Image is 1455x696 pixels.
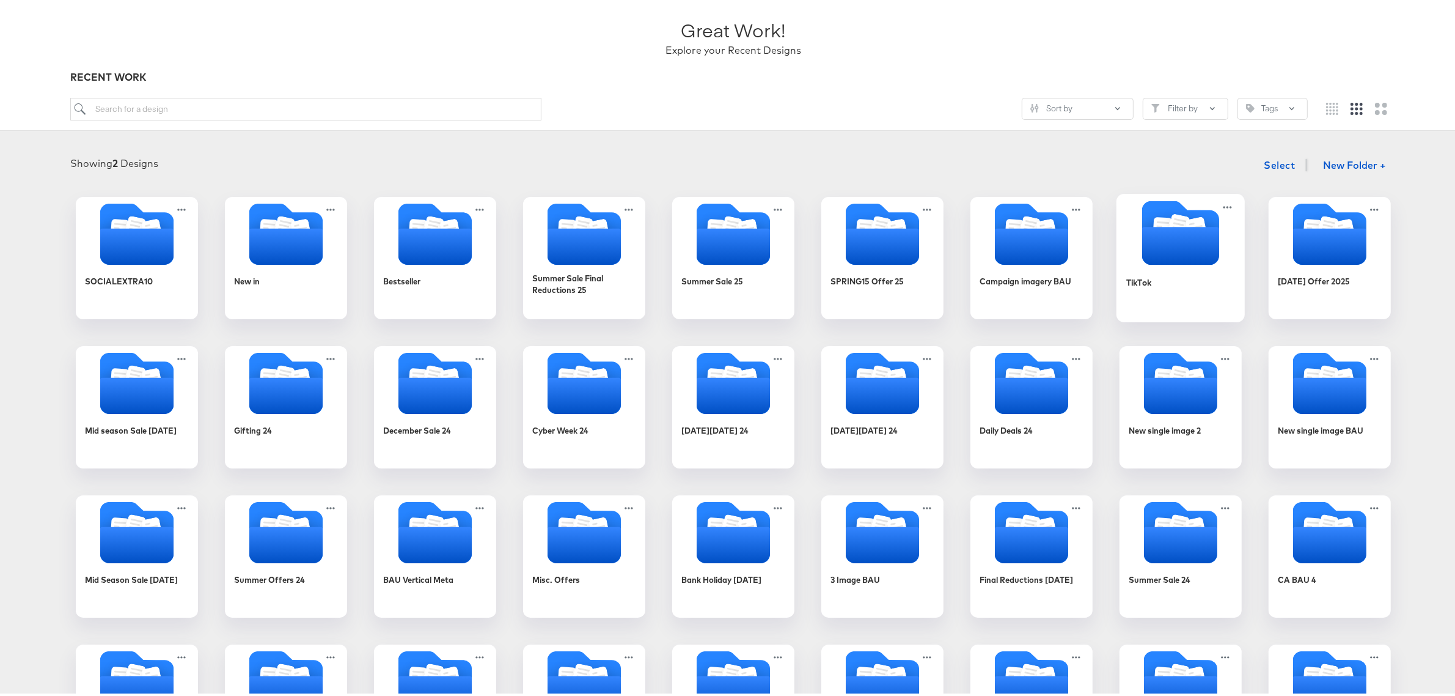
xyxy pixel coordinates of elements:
[970,201,1093,262] svg: Folder
[234,571,305,583] div: Summer Offers 24
[76,201,198,262] svg: Folder
[821,350,944,411] svg: Folder
[374,201,496,262] svg: Folder
[1269,194,1391,316] div: [DATE] Offer 2025
[1129,422,1201,434] div: New single image 2
[1120,343,1242,465] div: New single image 2
[234,422,272,434] div: Gifting 24
[225,343,347,465] div: Gifting 24
[1351,100,1363,112] svg: Medium grid
[383,571,453,583] div: BAU Vertical Meta
[821,499,944,560] svg: Folder
[1237,95,1308,117] button: TagTags
[85,571,178,583] div: Mid Season Sale [DATE]
[383,422,451,434] div: December Sale 24
[830,273,904,284] div: SPRING15 Offer 25
[1129,571,1190,583] div: Summer Sale 24
[821,201,944,262] svg: Folder
[1126,273,1152,285] div: TikTok
[821,492,944,615] div: 3 Image BAU
[1269,492,1391,615] div: CA BAU 4
[532,571,580,583] div: Misc. Offers
[1313,152,1396,175] button: New Folder +
[1269,343,1391,465] div: New single image BAU
[225,194,347,316] div: New in
[532,270,636,292] div: Summer Sale Final Reductions 25
[523,201,645,262] svg: Folder
[70,67,1397,81] div: RECENT WORK
[1264,154,1296,171] span: Select
[681,273,743,284] div: Summer Sale 25
[374,492,496,615] div: BAU Vertical Meta
[225,201,347,262] svg: Folder
[374,343,496,465] div: December Sale 24
[1269,499,1391,560] svg: Folder
[821,343,944,465] div: [DATE][DATE] 24
[374,350,496,411] svg: Folder
[76,343,198,465] div: Mid season Sale [DATE]
[1326,100,1338,112] svg: Small grid
[980,422,1033,434] div: Daily Deals 24
[85,422,177,434] div: Mid season Sale [DATE]
[1116,198,1245,262] svg: Folder
[672,350,794,411] svg: Folder
[672,492,794,615] div: Bank Holiday [DATE]
[1375,100,1387,112] svg: Large grid
[665,40,801,54] div: Explore your Recent Designs
[1120,492,1242,615] div: Summer Sale 24
[1151,101,1160,109] svg: Filter
[532,422,588,434] div: Cyber Week 24
[225,492,347,615] div: Summer Offers 24
[980,273,1071,284] div: Campaign imagery BAU
[1120,350,1242,411] svg: Folder
[681,422,749,434] div: [DATE][DATE] 24
[112,154,118,166] strong: 2
[85,273,153,284] div: SOCIALEXTRA10
[1143,95,1228,117] button: FilterFilter by
[672,343,794,465] div: [DATE][DATE] 24
[1116,191,1245,319] div: TikTok
[970,194,1093,316] div: Campaign imagery BAU
[980,571,1073,583] div: Final Reductions [DATE]
[374,499,496,560] svg: Folder
[672,194,794,316] div: Summer Sale 25
[1259,150,1300,174] button: Select
[1022,95,1134,117] button: SlidersSort by
[1120,499,1242,560] svg: Folder
[76,194,198,316] div: SOCIALEXTRA10
[672,201,794,262] svg: Folder
[830,422,898,434] div: [DATE][DATE] 24
[374,194,496,316] div: Bestseller
[830,571,880,583] div: 3 Image BAU
[383,273,420,284] div: Bestseller
[523,350,645,411] svg: Folder
[523,499,645,560] svg: Folder
[523,343,645,465] div: Cyber Week 24
[76,350,198,411] svg: Folder
[1030,101,1039,109] svg: Sliders
[970,343,1093,465] div: Daily Deals 24
[76,499,198,560] svg: Folder
[1278,422,1363,434] div: New single image BAU
[523,492,645,615] div: Misc. Offers
[76,492,198,615] div: Mid Season Sale [DATE]
[1278,273,1350,284] div: [DATE] Offer 2025
[970,492,1093,615] div: Final Reductions [DATE]
[681,14,786,40] div: Great Work!
[821,194,944,316] div: SPRING15 Offer 25
[225,350,347,411] svg: Folder
[234,273,260,284] div: New in
[1269,350,1391,411] svg: Folder
[672,499,794,560] svg: Folder
[1278,571,1316,583] div: CA BAU 4
[1246,101,1255,109] svg: Tag
[70,154,158,168] div: Showing Designs
[970,350,1093,411] svg: Folder
[523,194,645,316] div: Summer Sale Final Reductions 25
[70,95,541,117] input: Search for a design
[970,499,1093,560] svg: Folder
[225,499,347,560] svg: Folder
[681,571,761,583] div: Bank Holiday [DATE]
[1269,201,1391,262] svg: Folder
